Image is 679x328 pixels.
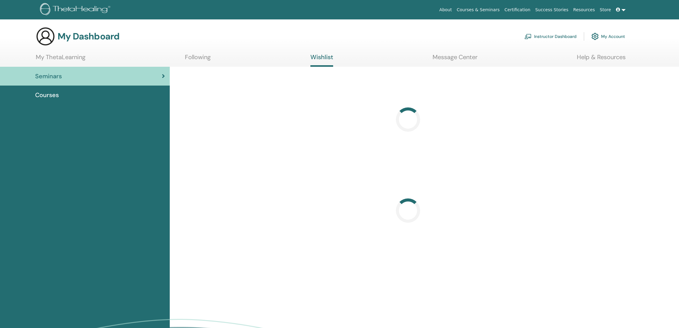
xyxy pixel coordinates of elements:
a: Wishlist [310,53,333,67]
h3: My Dashboard [58,31,119,42]
a: Message Center [433,53,477,65]
a: Help & Resources [577,53,626,65]
a: My Account [591,30,625,43]
a: Resources [571,4,597,15]
span: Seminars [35,72,62,81]
img: chalkboard-teacher.svg [524,34,532,39]
a: Instructor Dashboard [524,30,577,43]
a: Store [597,4,614,15]
a: My ThetaLearning [36,53,85,65]
img: logo.png [40,3,112,17]
span: Courses [35,90,59,100]
a: Following [185,53,211,65]
img: cog.svg [591,31,599,42]
a: About [437,4,454,15]
a: Certification [502,4,533,15]
a: Courses & Seminars [454,4,502,15]
img: generic-user-icon.jpg [36,27,55,46]
a: Success Stories [533,4,571,15]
